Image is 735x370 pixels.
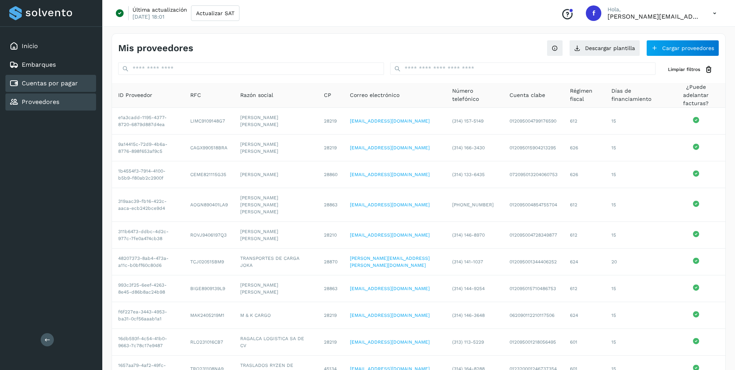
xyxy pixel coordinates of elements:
[118,43,193,54] h4: Mis proveedores
[452,172,485,177] span: (314) 133-6435
[350,339,430,345] a: [EMAIL_ADDRESS][DOMAIN_NAME]
[234,108,318,135] td: [PERSON_NAME] [PERSON_NAME]
[452,87,497,103] span: Número telefónico
[503,302,564,329] td: 062090112210117506
[452,339,484,345] span: (313) 113-5229
[452,313,485,318] span: (314) 146-3648
[350,172,430,177] a: [EMAIL_ADDRESS][DOMAIN_NAME]
[611,87,661,103] span: Días de financiamiento
[234,161,318,188] td: [PERSON_NAME]
[503,135,564,161] td: 012095015904213295
[350,232,430,238] a: [EMAIL_ADDRESS][DOMAIN_NAME]
[112,249,184,275] td: 48207373-8ab4-473a-a11c-b0bff60c80d6
[112,302,184,329] td: f6f227ea-3443-4953-ba31-0cf56aaab1a1
[184,108,234,135] td: LIMC9109148G7
[510,91,545,99] span: Cuenta clabe
[350,286,430,291] a: [EMAIL_ADDRESS][DOMAIN_NAME]
[234,329,318,356] td: RAGALCA LOGISTICA SA DE CV
[564,161,605,188] td: 626
[118,91,152,99] span: ID Proveedor
[112,161,184,188] td: 1b4554f3-7914-4100-b5b9-f80ab2c2900f
[318,222,344,249] td: 28210
[184,329,234,356] td: RLO231016CB7
[646,40,719,56] button: Cargar proveedores
[184,135,234,161] td: CAGX990518BRA
[564,108,605,135] td: 612
[184,161,234,188] td: CEME821115G35
[673,83,719,107] span: ¿Puede adelantar facturas?
[324,91,331,99] span: CP
[318,302,344,329] td: 28219
[452,232,485,238] span: (314) 146-8970
[350,313,430,318] a: [EMAIL_ADDRESS][DOMAIN_NAME]
[318,161,344,188] td: 28860
[350,256,430,268] a: [PERSON_NAME][EMAIL_ADDRESS][PERSON_NAME][DOMAIN_NAME]
[452,286,485,291] span: (314) 144-9254
[112,108,184,135] td: e1a3cadd-1195-4377-8720-6879d887d4ea
[240,91,273,99] span: Razón social
[452,259,483,265] span: (314) 141-1037
[184,275,234,302] td: BIGE8909139L9
[503,161,564,188] td: 072095013204060753
[564,275,605,302] td: 612
[112,275,184,302] td: 993c3f25-6eef-4263-8e45-d86b8ac24b98
[569,40,640,56] button: Descargar plantilla
[605,161,667,188] td: 15
[234,249,318,275] td: TRANSPORTES DE CARGA JOKA
[662,62,719,77] button: Limpiar filtros
[318,329,344,356] td: 28219
[452,202,494,207] span: [PHONE_NUMBER]
[605,302,667,329] td: 15
[605,275,667,302] td: 15
[190,91,201,99] span: RFC
[350,202,430,207] a: [EMAIL_ADDRESS][DOMAIN_NAME]
[234,188,318,222] td: [PERSON_NAME] [PERSON_NAME] [PERSON_NAME]
[605,108,667,135] td: 15
[570,87,599,103] span: Régimen fiscal
[350,118,430,124] a: [EMAIL_ADDRESS][DOMAIN_NAME]
[564,188,605,222] td: 612
[112,222,184,249] td: 311b6473-ddbc-4d2c-977c-7fe0a474cb38
[112,188,184,222] td: 319aac39-fb16-422c-aaca-ecb242bce9d4
[503,108,564,135] td: 012095004799176590
[350,91,399,99] span: Correo electrónico
[605,329,667,356] td: 15
[234,222,318,249] td: [PERSON_NAME] [PERSON_NAME]
[133,13,164,20] p: [DATE] 18:01
[668,66,700,73] span: Limpiar filtros
[503,222,564,249] td: 012095004728349877
[234,275,318,302] td: [PERSON_NAME] [PERSON_NAME]
[184,302,234,329] td: MAK2405219M1
[564,329,605,356] td: 601
[5,93,96,111] div: Proveedores
[318,275,344,302] td: 28863
[196,10,234,16] span: Actualizar SAT
[350,145,430,150] a: [EMAIL_ADDRESS][DOMAIN_NAME]
[564,135,605,161] td: 626
[318,135,344,161] td: 28219
[5,56,96,73] div: Embarques
[452,145,485,150] span: (314) 166-3430
[318,108,344,135] td: 28219
[191,5,239,21] button: Actualizar SAT
[503,329,564,356] td: 012095001218056495
[608,13,701,20] p: favio.serrano@logisticabennu.com
[503,275,564,302] td: 012095015710486753
[503,249,564,275] td: 012095001344406252
[22,61,56,68] a: Embarques
[608,6,701,13] p: Hola,
[184,249,234,275] td: TCJ020515BM9
[112,329,184,356] td: 16db593f-4c54-41b0-9663-7c78c17e9487
[564,249,605,275] td: 624
[318,188,344,222] td: 28863
[184,188,234,222] td: AOGN890401LA9
[564,302,605,329] td: 624
[184,222,234,249] td: ROVJ9406197Q3
[234,302,318,329] td: M & K CARGO
[318,249,344,275] td: 28870
[452,118,484,124] span: (314) 157-5149
[605,222,667,249] td: 15
[5,38,96,55] div: Inicio
[22,80,78,87] a: Cuentas por pagar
